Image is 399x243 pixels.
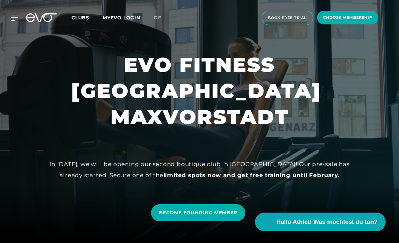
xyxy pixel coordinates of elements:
a: de [154,14,169,22]
button: Hallo Athlet! Was möchtest du tun? [255,213,386,231]
span: BECOME FOUNDING MEMBER [159,209,237,216]
div: In [DATE], we will be opening our second boutique club in [GEOGRAPHIC_DATA]! Our pre-sale has alr... [49,159,350,180]
span: Hallo Athlet! Was möchtest du tun? [276,218,378,227]
a: BECOME FOUNDING MEMBER [151,204,245,221]
h1: EVO FITNESS [GEOGRAPHIC_DATA] MAXVORSTADT [5,52,394,130]
a: MYEVO LOGIN [103,15,140,21]
span: choose membership [323,15,372,20]
a: choose membership [315,11,380,25]
span: de [154,15,161,21]
a: book free trial [260,11,315,25]
span: Clubs [72,15,89,21]
span: book free trial [268,15,307,21]
a: Clubs [72,14,103,21]
strong: limited spots now and get free training until February. [163,172,340,178]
